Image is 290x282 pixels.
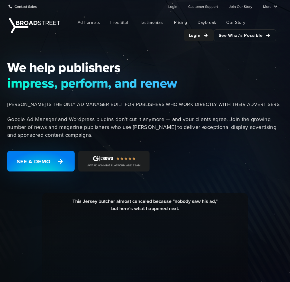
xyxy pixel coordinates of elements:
span: We help publishers [7,59,286,75]
a: Customer Support [188,0,218,12]
a: See a Demo [7,151,75,171]
a: Testimonials [135,16,168,29]
a: Ad Formats [73,16,105,29]
p: Google Ad Manager and Wordpress plugins don't cut it anymore — and your clients agree. Join the g... [7,115,286,139]
a: Login [168,0,177,12]
div: This Jersey butcher almost canceled because "nobody saw his ad," but here's what happened next. [47,198,243,217]
img: Broadstreet | The Ad Manager for Small Publishers [9,18,60,33]
a: Our Story [222,16,250,29]
span: Pricing [174,19,187,26]
a: See What's Possible [214,29,276,41]
a: Daybreak [193,16,221,29]
span: Testimonials [140,19,164,26]
a: Login [184,29,214,41]
span: impress, perform, and renew [7,75,286,91]
nav: Main [63,13,281,44]
a: More [263,0,277,12]
a: Free Stuff [106,16,134,29]
span: Our Story [226,19,245,26]
span: Ad Formats [78,19,100,26]
span: [PERSON_NAME] IS THE ONLY AD MANAGER BUILT FOR PUBLISHERS WHO WORK DIRECTLY WITH THEIR ADVERTISERS [7,101,286,108]
a: Contact Sales [8,0,37,12]
a: Pricing [169,16,192,29]
span: Daybreak [198,19,216,26]
span: Free Stuff [110,19,130,26]
a: Join Our Story [229,0,252,12]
